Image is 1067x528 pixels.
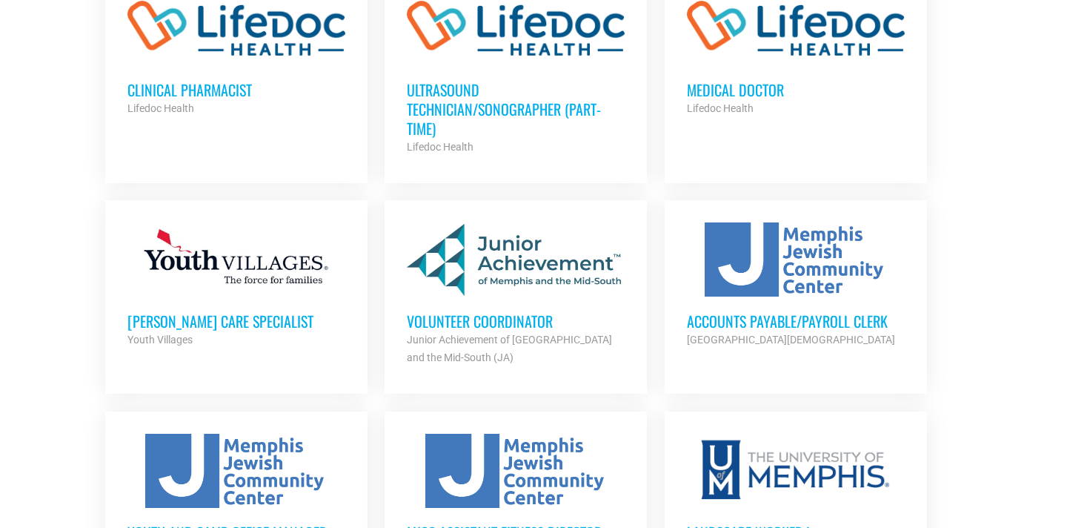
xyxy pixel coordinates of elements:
[407,80,625,138] h3: Ultrasound Technician/Sonographer (Part-Time)
[687,80,905,99] h3: Medical Doctor
[687,102,754,114] strong: Lifedoc Health
[105,200,368,371] a: [PERSON_NAME] Care Specialist Youth Villages
[407,141,473,153] strong: Lifedoc Health
[407,311,625,331] h3: Volunteer Coordinator
[127,311,345,331] h3: [PERSON_NAME] Care Specialist
[127,334,193,346] strong: Youth Villages
[127,102,194,114] strong: Lifedoc Health
[127,80,345,99] h3: Clinical Pharmacist
[407,334,612,363] strong: Junior Achievement of [GEOGRAPHIC_DATA] and the Mid-South (JA)
[687,334,895,346] strong: [GEOGRAPHIC_DATA][DEMOGRAPHIC_DATA]
[687,311,905,331] h3: Accounts Payable/Payroll Clerk
[665,200,927,371] a: Accounts Payable/Payroll Clerk [GEOGRAPHIC_DATA][DEMOGRAPHIC_DATA]
[385,200,647,389] a: Volunteer Coordinator Junior Achievement of [GEOGRAPHIC_DATA] and the Mid-South (JA)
